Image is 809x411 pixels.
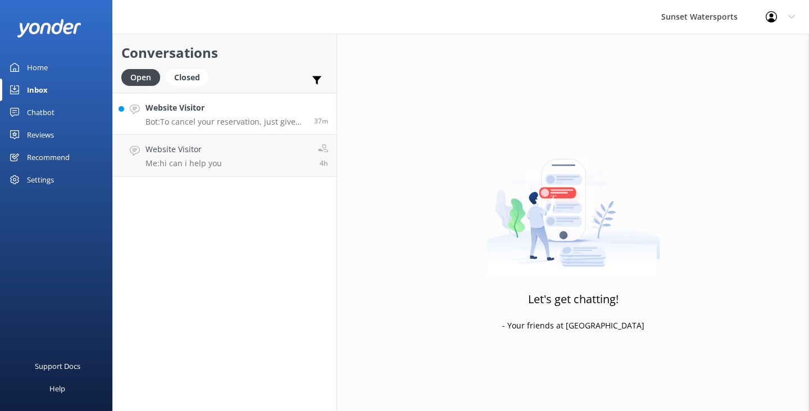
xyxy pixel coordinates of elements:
[27,56,48,79] div: Home
[27,79,48,101] div: Inbox
[17,19,81,38] img: yonder-white-logo.png
[27,101,54,124] div: Chatbot
[121,42,328,63] h2: Conversations
[113,93,337,135] a: Website VisitorBot:To cancel your reservation, just give our office a call at [PHONE_NUMBER] or s...
[146,102,306,114] h4: Website Visitor
[121,71,166,83] a: Open
[27,168,54,191] div: Settings
[166,69,208,86] div: Closed
[314,116,328,126] span: Sep 05 2025 06:29pm (UTC -05:00) America/Cancun
[146,117,306,127] p: Bot: To cancel your reservation, just give our office a call at [PHONE_NUMBER] or shoot us an ema...
[113,135,337,177] a: Website VisitorMe:hi can i help you4h
[121,69,160,86] div: Open
[146,143,222,156] h4: Website Visitor
[487,135,660,276] img: artwork of a man stealing a conversation from at giant smartphone
[35,355,80,377] div: Support Docs
[166,71,214,83] a: Closed
[27,146,70,168] div: Recommend
[528,290,619,308] h3: Let's get chatting!
[27,124,54,146] div: Reviews
[49,377,65,400] div: Help
[502,319,644,332] p: - Your friends at [GEOGRAPHIC_DATA]
[146,158,222,168] p: Me: hi can i help you
[320,158,328,168] span: Sep 05 2025 02:37pm (UTC -05:00) America/Cancun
